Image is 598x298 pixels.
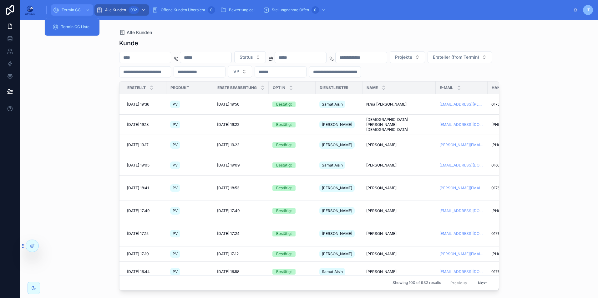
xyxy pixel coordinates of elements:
[366,186,397,191] span: [PERSON_NAME]
[173,231,178,236] span: PV
[439,269,484,274] a: [EMAIL_ADDRESS][DOMAIN_NAME]
[173,122,178,127] span: PV
[366,269,397,274] span: [PERSON_NAME]
[170,140,210,150] a: PV
[428,51,492,63] button: Select Button
[491,163,516,168] span: 01634754436
[491,102,531,107] a: 01736017164
[366,186,432,191] a: [PERSON_NAME]
[272,231,312,236] a: Bestätigt
[127,102,149,107] span: [DATE] 19:36
[51,4,93,16] a: Termin CC
[217,231,265,236] a: [DATE] 17:24
[491,122,525,127] span: [PHONE_NUMBER]
[276,142,292,148] div: Bestätigt
[276,208,292,214] div: Bestätigt
[366,251,397,256] span: [PERSON_NAME]
[272,7,309,12] span: Stellungnahme Offen
[217,208,240,213] span: [DATE] 17:49
[322,208,352,213] span: [PERSON_NAME]
[218,4,260,16] a: Bewertung call
[127,269,163,274] a: [DATE] 16:44
[491,142,525,147] span: [PHONE_NUMBER]
[439,142,484,147] a: [PERSON_NAME][EMAIL_ADDRESS][PERSON_NAME][DOMAIN_NAME]
[217,186,265,191] a: [DATE] 18:53
[439,208,484,213] a: [EMAIL_ADDRESS][DOMAIN_NAME]
[276,251,292,257] div: Bestätigt
[322,122,352,127] span: [PERSON_NAME]
[491,269,517,274] span: 017631056473
[170,183,210,193] a: PV
[491,186,517,191] span: 017661492792
[217,102,240,107] span: [DATE] 19:50
[127,163,163,168] a: [DATE] 19:05
[217,163,265,168] a: [DATE] 19:09
[127,102,163,107] a: [DATE] 19:36
[119,29,152,36] a: Alle Kunden
[173,163,178,168] span: PV
[319,267,359,277] a: Samat Aisin
[119,39,138,47] h1: Kunde
[272,208,312,214] a: Bestätigt
[491,142,531,147] a: [PHONE_NUMBER]
[127,122,163,127] a: [DATE] 19:18
[491,251,525,256] span: [PHONE_NUMBER]
[170,229,210,239] a: PV
[366,208,397,213] span: [PERSON_NAME]
[127,142,163,147] a: [DATE] 19:17
[173,251,178,256] span: PV
[366,102,407,107] span: N7na [PERSON_NAME]
[439,186,484,191] a: [PERSON_NAME][EMAIL_ADDRESS][DOMAIN_NAME]
[170,120,210,130] a: PV
[217,163,240,168] span: [DATE] 19:09
[170,267,210,277] a: PV
[127,142,149,147] span: [DATE] 19:17
[40,3,573,17] div: scrollable content
[105,7,126,12] span: Alle Kunden
[366,117,432,132] span: [DEMOGRAPHIC_DATA][PERSON_NAME][DEMOGRAPHIC_DATA]
[233,68,239,75] span: VP
[127,251,163,256] a: [DATE] 17:10
[367,85,378,90] span: Name
[312,6,319,14] div: 0
[322,142,352,147] span: [PERSON_NAME]
[272,102,312,107] a: Bestätigt
[234,51,266,63] button: Select Button
[217,251,265,256] a: [DATE] 17:12
[439,231,484,236] a: [EMAIL_ADDRESS][DOMAIN_NAME]
[322,269,343,274] span: Samat Aisin
[322,231,352,236] span: [PERSON_NAME]
[319,140,359,150] a: [PERSON_NAME]
[439,163,484,168] a: [EMAIL_ADDRESS][DOMAIN_NAME]
[217,231,240,236] span: [DATE] 17:24
[366,251,432,256] a: [PERSON_NAME]
[276,185,292,191] div: Bestätigt
[127,251,149,256] span: [DATE] 17:10
[170,206,210,216] a: PV
[217,122,265,127] a: [DATE] 19:22
[127,29,152,36] span: Alle Kunden
[272,185,312,191] a: Bestätigt
[276,122,292,127] div: Bestätigt
[366,163,432,168] a: [PERSON_NAME]
[492,85,505,90] span: Handy
[127,186,163,191] a: [DATE] 18:41
[127,231,163,236] a: [DATE] 17:15
[173,186,178,191] span: PV
[228,66,252,77] button: Select Button
[439,251,484,256] a: [PERSON_NAME][EMAIL_ADDRESS][DOMAIN_NAME]
[170,85,189,90] span: Produkt
[366,142,397,147] span: [PERSON_NAME]
[322,163,343,168] span: Samat Aisin
[319,120,359,130] a: [PERSON_NAME]
[229,7,256,12] span: Bewertung call
[48,21,96,32] a: Termin CC Liste
[319,206,359,216] a: [PERSON_NAME]
[366,231,432,236] a: [PERSON_NAME]
[127,269,150,274] span: [DATE] 16:44
[319,183,359,193] a: [PERSON_NAME]
[474,278,491,288] button: Next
